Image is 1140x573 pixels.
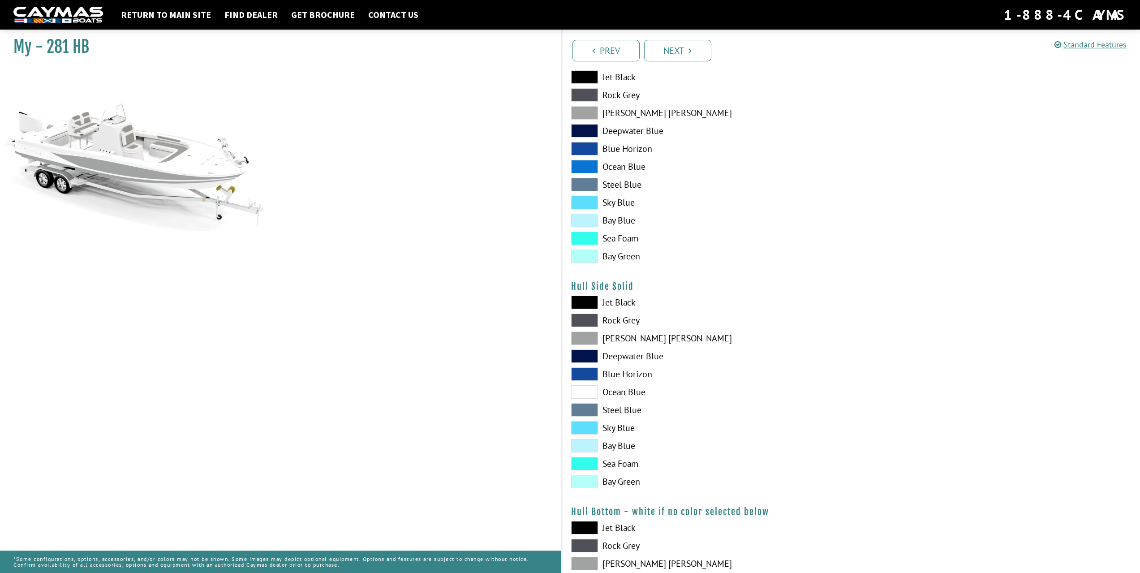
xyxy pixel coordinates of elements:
label: Sea Foam [571,457,842,470]
label: Bay Blue [571,439,842,452]
label: Bay Green [571,250,842,263]
label: Deepwater Blue [571,349,842,363]
label: Sky Blue [571,196,842,209]
a: Standard Features [1054,39,1127,50]
label: [PERSON_NAME] [PERSON_NAME] [571,106,842,120]
label: Sky Blue [571,421,842,435]
label: Jet Black [571,70,842,84]
label: Rock Grey [571,539,842,552]
label: Ocean Blue [571,385,842,399]
label: Rock Grey [571,314,842,327]
a: Prev [572,40,640,61]
a: Return to main site [116,9,215,21]
label: [PERSON_NAME] [PERSON_NAME] [571,557,842,570]
label: Steel Blue [571,403,842,417]
label: Jet Black [571,296,842,309]
label: Steel Blue [571,178,842,191]
h1: My - 281 HB [13,37,539,57]
label: Deepwater Blue [571,124,842,138]
img: white-logo-c9c8dbefe5ff5ceceb0f0178aa75bf4bb51f6bca0971e226c86eb53dfe498488.png [13,7,103,23]
label: Bay Green [571,475,842,488]
label: Bay Blue [571,214,842,227]
a: Get Brochure [287,9,359,21]
label: Blue Horizon [571,142,842,155]
label: Ocean Blue [571,160,842,173]
label: Jet Black [571,521,842,534]
label: Rock Grey [571,88,842,102]
div: 1-888-4CAYMAS [1004,5,1127,25]
a: Find Dealer [220,9,282,21]
p: *Some configurations, options, accessories, and/or colors may not be shown. Some images may depic... [13,551,548,572]
a: Contact Us [364,9,423,21]
label: Sea Foam [571,232,842,245]
label: [PERSON_NAME] [PERSON_NAME] [571,332,842,345]
h4: Hull Side Solid [571,281,1131,292]
a: Next [644,40,711,61]
label: Blue Horizon [571,367,842,381]
h4: Hull Bottom - white if no color selected below [571,506,1131,517]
